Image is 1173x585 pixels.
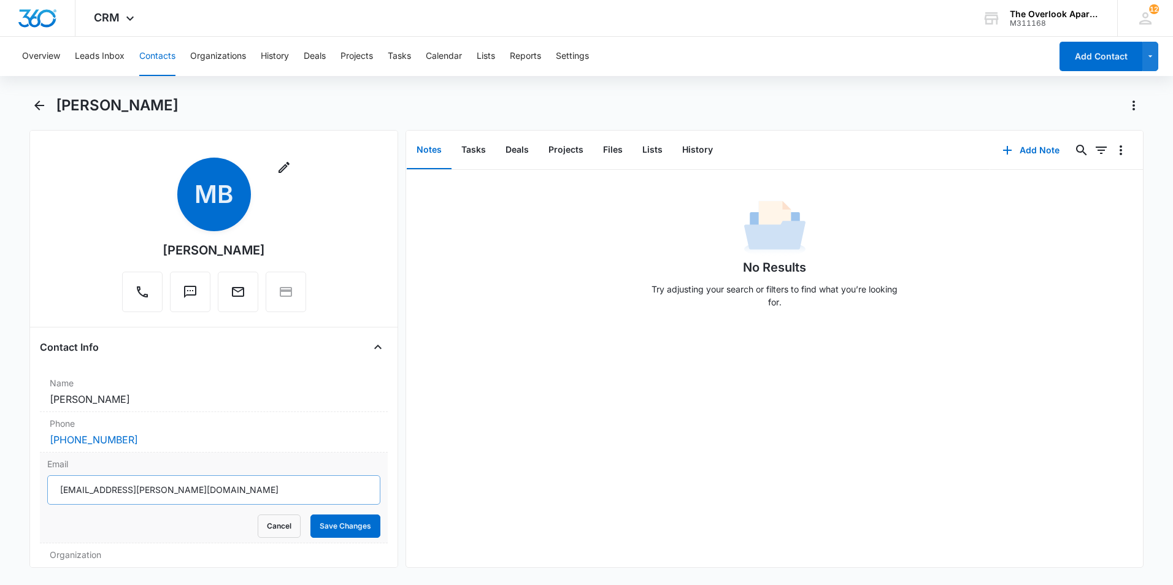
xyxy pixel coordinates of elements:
[496,131,539,169] button: Deals
[122,291,163,301] a: Call
[170,272,210,312] button: Text
[50,377,378,389] label: Name
[22,37,60,76] button: Overview
[1010,9,1099,19] div: account name
[593,131,633,169] button: Files
[218,272,258,312] button: Email
[310,514,380,538] button: Save Changes
[744,197,806,258] img: No Data
[633,131,672,169] button: Lists
[426,37,462,76] button: Calendar
[990,136,1072,165] button: Add Note
[40,412,388,453] div: Phone[PHONE_NUMBER]
[1149,4,1159,14] div: notifications count
[646,283,904,308] p: Try adjusting your search or filters to find what you’re looking for.
[177,158,251,231] span: MB
[1124,96,1144,115] button: Actions
[556,37,589,76] button: Settings
[261,37,289,76] button: History
[258,514,301,538] button: Cancel
[1091,140,1111,160] button: Filters
[29,96,48,115] button: Back
[56,96,179,115] h1: [PERSON_NAME]
[47,457,380,470] label: Email
[1010,19,1099,28] div: account id
[340,37,373,76] button: Projects
[407,131,452,169] button: Notes
[672,131,723,169] button: History
[1149,4,1159,14] span: 12
[510,37,541,76] button: Reports
[1060,42,1142,71] button: Add Contact
[163,241,265,259] div: [PERSON_NAME]
[139,37,175,76] button: Contacts
[40,372,388,412] div: Name[PERSON_NAME]
[743,258,806,277] h1: No Results
[122,272,163,312] button: Call
[304,37,326,76] button: Deals
[40,543,388,583] div: Organization---
[94,11,120,24] span: CRM
[218,291,258,301] a: Email
[47,475,380,505] input: Email
[388,37,411,76] button: Tasks
[452,131,496,169] button: Tasks
[1072,140,1091,160] button: Search...
[477,37,495,76] button: Lists
[50,432,138,447] a: [PHONE_NUMBER]
[368,337,388,357] button: Close
[50,548,378,561] label: Organization
[1111,140,1131,160] button: Overflow Menu
[40,340,99,354] h4: Contact Info
[539,131,593,169] button: Projects
[190,37,246,76] button: Organizations
[50,564,378,578] dd: ---
[50,417,378,430] label: Phone
[75,37,125,76] button: Leads Inbox
[50,392,378,407] dd: [PERSON_NAME]
[170,291,210,301] a: Text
